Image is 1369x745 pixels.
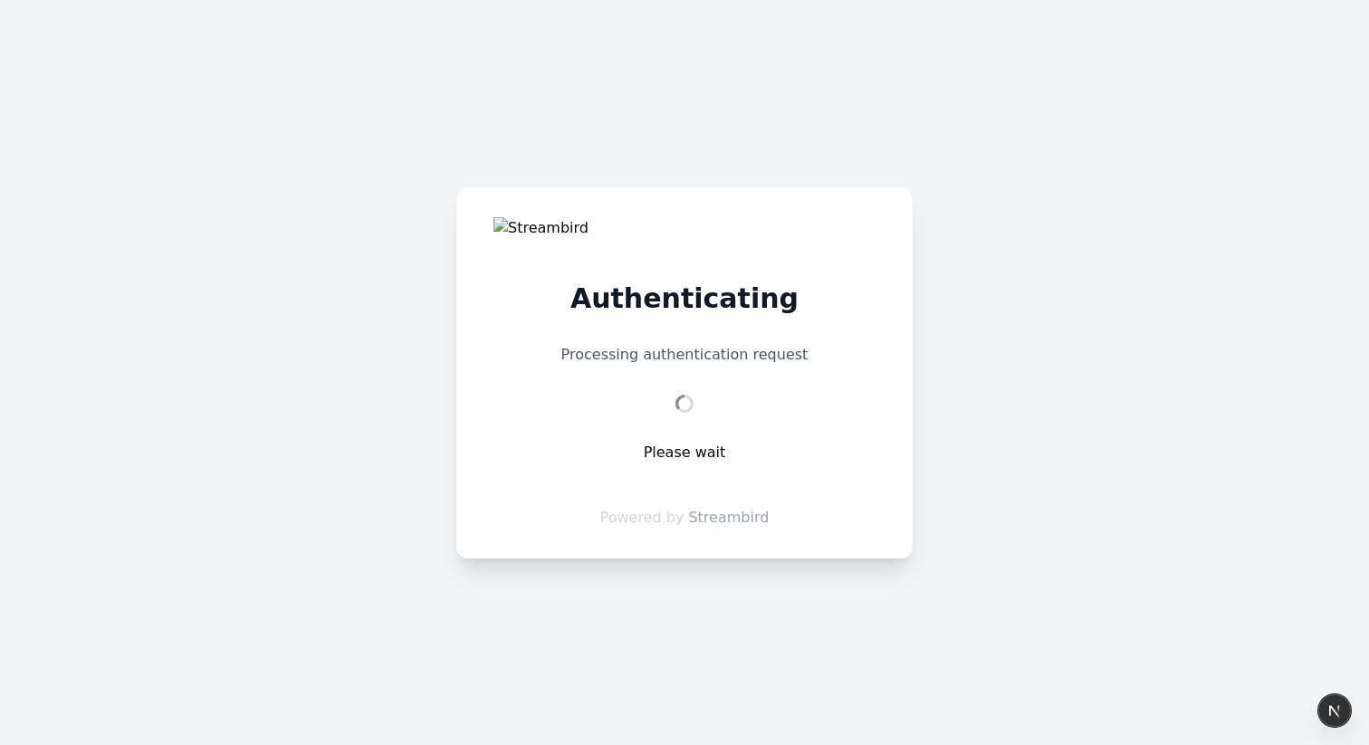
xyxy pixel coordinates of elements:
div: Please wait [493,442,876,463]
img: Streambird [493,217,876,261]
span: Powered by [600,509,684,526]
p: Processing authentication request [493,344,876,366]
h2: Authenticating [493,282,876,315]
a: Streambird [688,509,769,526]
